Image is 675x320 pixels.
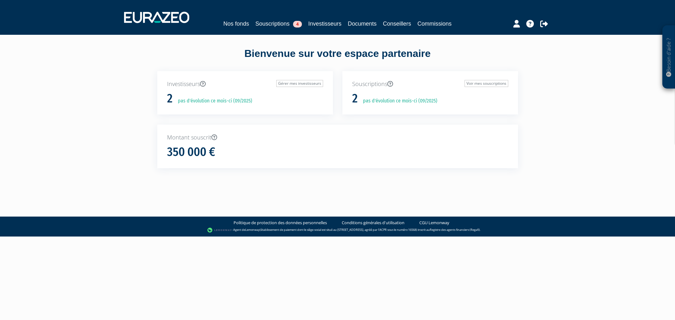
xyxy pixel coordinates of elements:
a: Nos fonds [223,19,249,28]
h1: 2 [352,92,358,105]
a: Politique de protection des données personnelles [234,220,327,226]
div: Bienvenue sur votre espace partenaire [153,46,523,71]
a: Conditions générales d'utilisation [342,220,404,226]
img: logo-lemonway.png [207,227,232,233]
a: Lemonway [245,228,260,232]
p: Investisseurs [167,80,323,88]
p: Souscriptions [352,80,508,88]
img: 1732889491-logotype_eurazeo_blanc_rvb.png [124,12,189,23]
p: Montant souscrit [167,133,508,142]
p: pas d'évolution ce mois-ci (09/2025) [359,97,437,105]
a: Registre des agents financiers (Regafi) [430,228,480,232]
a: Gérer mes investisseurs [276,80,323,87]
p: pas d'évolution ce mois-ci (09/2025) [173,97,252,105]
a: Voir mes souscriptions [465,80,508,87]
a: Investisseurs [308,19,341,28]
a: Souscriptions4 [255,19,302,28]
h1: 2 [167,92,172,105]
a: CGU Lemonway [419,220,449,226]
span: 4 [293,21,302,28]
p: Besoin d'aide ? [665,29,672,86]
a: Documents [348,19,377,28]
h1: 350 000 € [167,145,215,159]
a: Conseillers [383,19,411,28]
a: Commissions [417,19,452,28]
div: - Agent de (établissement de paiement dont le siège social est situé au [STREET_ADDRESS], agréé p... [6,227,669,233]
